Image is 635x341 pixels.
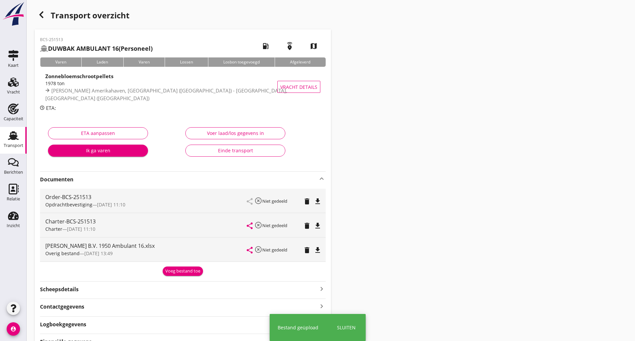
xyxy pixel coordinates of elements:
[45,242,247,250] div: [PERSON_NAME] B.V. 1950 Ambulant 16.xlsx
[337,324,356,331] div: Sluiten
[7,197,20,201] div: Relatie
[48,145,148,157] button: Ik ga varen
[123,57,165,67] div: Varen
[254,221,262,229] i: highlight_off
[45,217,247,225] div: Charter-BCS-251513
[45,87,287,102] span: [PERSON_NAME] Amerikahaven, [GEOGRAPHIC_DATA] ([GEOGRAPHIC_DATA]) - [GEOGRAPHIC_DATA], [GEOGRAPHI...
[45,201,92,208] span: Opdrachtbevestiging
[45,193,247,201] div: Order-BCS-251513
[45,250,247,257] div: —
[40,303,84,311] strong: Contactgegevens
[163,267,203,276] button: Voeg bestand toe
[4,170,23,174] div: Berichten
[318,175,326,183] i: keyboard_arrow_up
[53,147,143,154] div: Ik ga varen
[45,80,290,87] div: 1978 ton
[191,130,280,137] div: Voer laad/los gegevens in
[7,90,20,94] div: Vracht
[262,222,287,228] small: Niet gedeeld
[4,117,23,121] div: Capaciteit
[256,37,275,55] i: local_gas_station
[54,130,142,137] div: ETA aanpassen
[185,145,285,157] button: Einde transport
[40,37,153,43] p: BCS-251513
[246,222,254,230] i: share
[185,127,285,139] button: Voer laad/los gegevens in
[7,223,20,228] div: Inzicht
[318,302,326,311] i: keyboard_arrow_right
[314,222,322,230] i: file_download
[335,322,358,333] button: Sluiten
[45,250,80,257] span: Overig bestand
[246,246,254,254] i: share
[7,322,20,336] i: account_circle
[303,222,311,230] i: delete
[318,284,326,293] i: keyboard_arrow_right
[40,321,86,328] strong: Logboekgegevens
[4,143,23,148] div: Transport
[314,197,322,205] i: file_download
[303,246,311,254] i: delete
[8,63,19,67] div: Kaart
[262,247,287,253] small: Niet gedeeld
[45,201,247,208] div: —
[165,57,208,67] div: Lossen
[1,2,25,26] img: logo-small.a267ee39.svg
[48,44,119,52] strong: DUWBAK AMBULANT 16
[81,57,123,67] div: Laden
[40,57,81,67] div: Varen
[48,127,148,139] button: ETA aanpassen
[303,197,311,205] i: delete
[304,37,323,55] i: map
[280,83,317,91] span: Vracht details
[46,105,56,111] span: ETA:
[277,81,320,93] button: Vracht details
[40,286,79,293] strong: Scheepsdetails
[67,226,95,232] span: [DATE] 11:10
[97,201,125,208] span: [DATE] 11:10
[314,246,322,254] i: file_download
[280,37,299,55] i: emergency_share
[275,57,325,67] div: Afgeleverd
[254,197,262,205] i: highlight_off
[262,198,287,204] small: Niet gedeeld
[208,57,275,67] div: Losbon toegevoegd
[35,8,331,24] div: Transport overzicht
[84,250,113,257] span: [DATE] 13:49
[191,147,280,154] div: Einde transport
[45,73,113,79] strong: Zonnebloemschrootpellets
[278,324,318,331] div: Bestand geüpload
[40,176,318,183] strong: Documenten
[40,72,326,102] a: Zonnebloemschrootpellets1978 ton[PERSON_NAME] Amerikahaven, [GEOGRAPHIC_DATA] ([GEOGRAPHIC_DATA])...
[45,225,247,232] div: —
[254,245,262,253] i: highlight_off
[45,226,62,232] span: Charter
[40,44,153,53] h2: (Personeel)
[165,268,200,275] div: Voeg bestand toe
